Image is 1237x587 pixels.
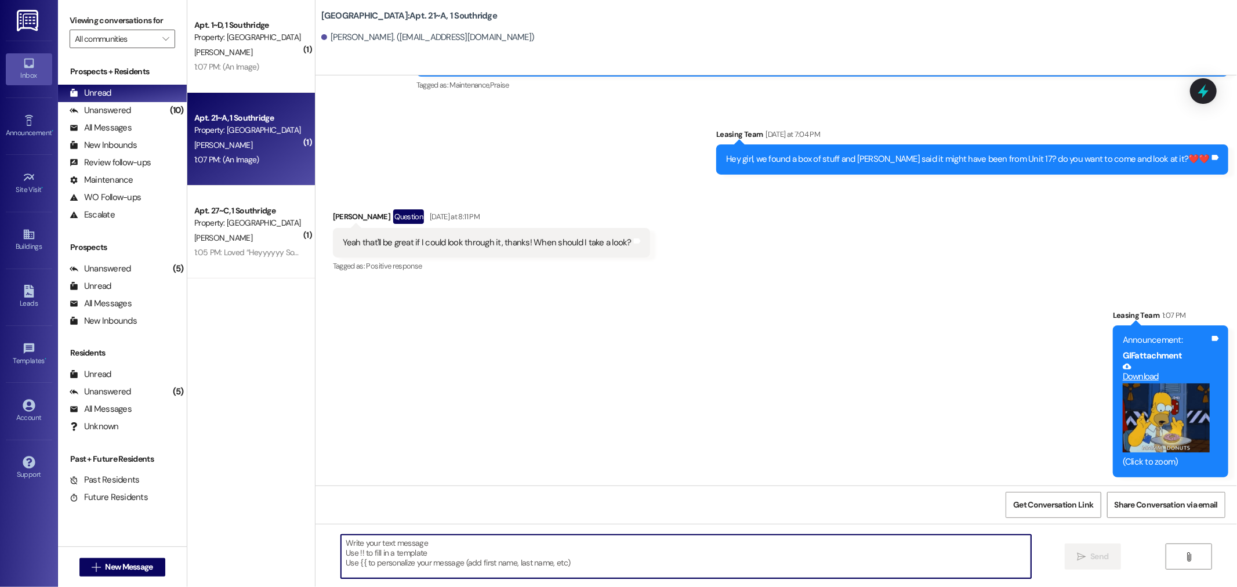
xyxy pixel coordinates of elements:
a: Support [6,452,52,484]
div: Unread [70,368,111,381]
div: 1:05 PM: Loved “Heyyyyyy Southridge! Thank you all for keeping us …” [194,247,427,258]
span: Get Conversation Link [1013,499,1093,511]
i:  [92,563,100,572]
div: Unanswered [70,104,131,117]
div: Leasing Team [716,128,1228,144]
div: All Messages [70,403,132,415]
div: Residents [58,347,187,359]
button: Zoom image [1123,383,1210,452]
div: Unread [70,280,111,292]
b: [GEOGRAPHIC_DATA]: Apt. 21~A, 1 Southridge [321,10,497,22]
div: Maintenance [70,174,133,186]
div: Property: [GEOGRAPHIC_DATA] [194,217,302,229]
span: • [45,355,46,363]
span: [PERSON_NAME] [194,47,252,57]
label: Viewing conversations for [70,12,175,30]
b: GIF attachment [1123,350,1182,361]
span: • [52,127,53,135]
div: (5) [170,260,187,278]
i:  [1077,552,1086,561]
button: Share Conversation via email [1107,492,1225,518]
i:  [162,34,169,44]
div: Past Residents [70,474,140,486]
div: [DATE] at 8:11 PM [427,211,480,223]
i:  [1184,552,1193,561]
div: (10) [167,102,187,119]
div: Future Residents [70,491,148,503]
a: Inbox [6,53,52,85]
div: 1:07 PM: (An Image) [194,154,259,165]
div: Unknown [70,421,119,433]
div: Apt. 21~A, 1 Southridge [194,112,302,124]
a: Templates • [6,339,52,370]
img: ResiDesk Logo [17,10,41,31]
div: 1:07 PM [1159,309,1185,321]
span: Send [1090,550,1108,563]
div: Apt. 1~D, 1 Southridge [194,19,302,31]
a: Download [1123,362,1210,382]
div: All Messages [70,298,132,310]
div: Announcement: [1123,334,1210,346]
div: Hey girl, we found a box of stuff and [PERSON_NAME] said it might have been from Unit 17? do you ... [726,153,1210,165]
div: All Messages [70,122,132,134]
span: • [42,184,43,192]
div: Unread [70,87,111,99]
button: New Message [79,558,165,577]
div: Leasing Team [1113,309,1228,325]
span: Positive response [367,261,422,271]
div: Property: [GEOGRAPHIC_DATA] [194,31,302,44]
div: New Inbounds [70,139,137,151]
a: Leads [6,281,52,313]
div: Escalate [70,209,115,221]
div: WO Follow-ups [70,191,141,204]
div: Prospects + Residents [58,66,187,78]
input: All communities [75,30,157,48]
div: Prospects [58,241,187,253]
div: Unanswered [70,386,131,398]
div: [DATE] at 7:04 PM [763,128,820,140]
span: Praise [490,80,509,90]
span: Maintenance , [450,80,490,90]
button: Send [1065,543,1121,570]
div: Review follow-ups [70,157,151,169]
div: Apt. 27~C, 1 Southridge [194,205,302,217]
div: Tagged as: [333,258,650,274]
div: Unanswered [70,263,131,275]
div: 1:07 PM: (An Image) [194,61,259,72]
div: New Inbounds [70,315,137,327]
div: Property: [GEOGRAPHIC_DATA] [194,124,302,136]
a: Site Visit • [6,168,52,199]
div: Yeah that'll be great if I could look through it, thanks! When should I take a look? [343,237,632,249]
div: (Click to zoom) [1123,456,1210,468]
a: Buildings [6,224,52,256]
span: [PERSON_NAME] [194,140,252,150]
div: Question [393,209,424,224]
button: Get Conversation Link [1006,492,1101,518]
div: (5) [170,383,187,401]
div: Tagged as: [416,77,1228,93]
div: [PERSON_NAME]. ([EMAIL_ADDRESS][DOMAIN_NAME]) [321,31,535,44]
div: [PERSON_NAME] [333,209,650,228]
div: Past + Future Residents [58,453,187,465]
span: New Message [105,561,153,573]
span: [PERSON_NAME] [194,233,252,243]
a: Account [6,396,52,427]
span: Share Conversation via email [1115,499,1218,511]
